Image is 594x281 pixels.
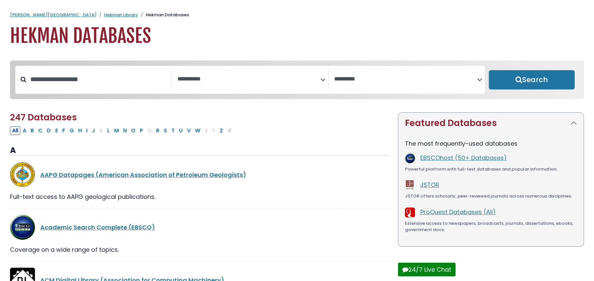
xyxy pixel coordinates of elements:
button: Filter Results U [177,126,185,135]
textarea: Search [177,76,320,83]
div: Powerful platform with full-text databases and popular information. [405,166,577,173]
button: Filter Results B [29,126,36,135]
textarea: Search [334,76,477,83]
button: Filter Results O [129,126,137,135]
div: Full-text access to AAPG geological publications. [10,192,390,201]
div: Extensive access to newspapers, broadcasts, journals, dissertations, ebooks, government docs. [405,220,577,233]
button: Filter Results C [36,126,45,135]
a: AAPG Datapages (American Association of Petroleum Geologists) [40,171,246,179]
button: Filter Results H [76,126,84,135]
button: Filter Results I [84,126,90,135]
div: Coverage on a wide range of topics. [10,245,390,254]
div: JSTOR offers scholarly, peer-reviewed journals across numerous disciplines. [405,193,577,200]
a: EBSCOhost (50+ Databases) [420,154,507,162]
a: JSTOR [420,181,439,189]
button: Filter Results V [185,126,193,135]
button: Filter Results Z [218,126,225,135]
button: Filter Results A [21,126,28,135]
nav: breadcrumb [10,12,584,18]
a: ProQuest Databases (All) [420,208,496,216]
button: Filter Results G [68,126,76,135]
button: Filter Results S [162,126,169,135]
button: Filter Results J [90,126,97,135]
a: Academic Search Complete (EBSCO) [40,223,155,231]
button: Filter Results L [105,126,112,135]
input: Search database by title or keyword [26,74,171,85]
button: Filter Results W [193,126,202,135]
button: Submit for Search Results [489,70,575,89]
button: Filter Results T [169,126,177,135]
button: Filter Results N [121,126,129,135]
button: Filter Results D [45,126,53,135]
a: Hekman Library [104,12,138,18]
h3: A [10,146,390,156]
button: 24/7 Live Chat [398,263,456,276]
h1: Hekman Databases [10,25,584,47]
span: 247 Databases [10,111,77,123]
p: The most frequently-used databases [405,139,577,148]
button: Filter Results F [60,126,67,135]
button: Featured Databases [398,113,584,134]
li: Hekman Databases [138,12,189,18]
button: Filter Results R [154,126,161,135]
div: Alpha-list to filter by first letter of database name [10,126,235,134]
button: All [10,126,20,135]
nav: Search filters [10,61,584,99]
button: Filter Results P [138,126,145,135]
a: [PERSON_NAME][GEOGRAPHIC_DATA] [10,12,97,18]
button: Filter Results M [112,126,121,135]
button: Filter Results E [53,126,60,135]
